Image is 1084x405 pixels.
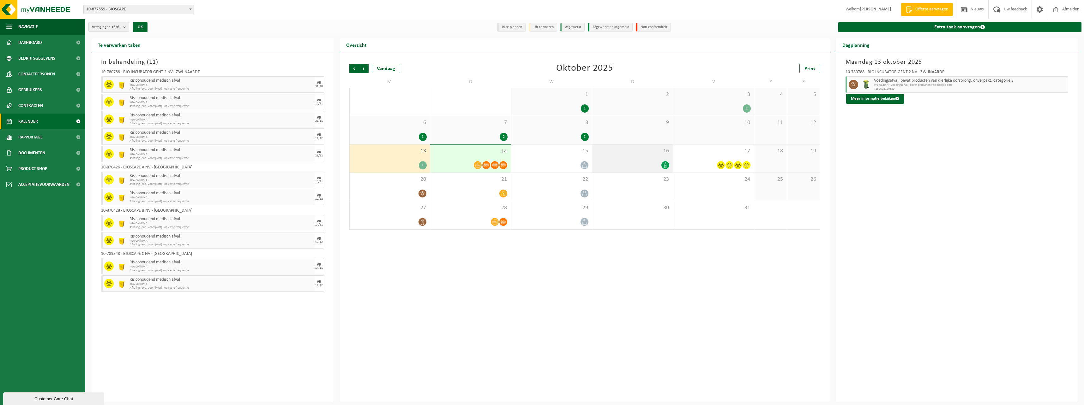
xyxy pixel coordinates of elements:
[129,83,313,87] span: KGA Colli RMA
[592,76,673,88] td: D
[353,176,427,183] span: 20
[846,94,904,104] button: Meer informatie bekijken
[315,223,323,226] div: 14/11
[673,76,754,88] td: V
[676,91,750,98] span: 3
[353,119,427,126] span: 6
[914,6,950,13] span: Offerte aanvragen
[18,129,43,145] span: Rapportage
[18,35,42,50] span: Dashboard
[317,116,321,120] div: VR
[129,239,313,243] span: KGA Colli RMA
[18,19,38,35] span: Navigatie
[353,148,427,155] span: 13
[804,66,815,71] span: Print
[315,120,323,123] div: 28/11
[88,22,129,32] button: Vestigingen(6/6)
[18,66,55,82] span: Contactpersonen
[112,25,121,29] count: (6/6)
[129,135,313,139] span: KGA Colli RMA
[101,57,324,67] h3: In behandeling ( )
[117,149,126,159] img: LP-SB-00050-HPE-22
[117,80,126,89] img: LP-SB-00050-HPE-22
[799,64,820,73] a: Print
[18,177,69,192] span: Acceptatievoorwaarden
[317,98,321,102] div: VR
[359,64,369,73] span: Volgende
[129,265,313,269] span: KGA Colli RMA
[317,280,321,284] div: VR
[419,133,427,141] div: 1
[117,279,126,288] img: LP-SB-00050-HPE-22
[860,7,891,12] strong: [PERSON_NAME]
[514,176,588,183] span: 22
[588,23,633,32] li: Afgewerkt en afgemeld
[129,78,313,83] span: Risicohoudend medisch afval
[117,192,126,202] img: LP-SB-00050-HPE-22
[757,176,784,183] span: 25
[353,204,427,211] span: 27
[117,132,126,141] img: LP-SB-00050-HPE-22
[514,148,588,155] span: 15
[433,119,508,126] span: 7
[315,137,323,140] div: 12/12
[129,286,313,290] span: Afhaling (excl. voorrijkost) - op vaste frequentie
[317,194,321,197] div: VR
[129,269,313,273] span: Afhaling (excl. voorrijkost) - op vaste frequentie
[317,133,321,137] div: VR
[129,113,313,118] span: Risicohoudend medisch afval
[838,22,1082,32] a: Extra taak aanvragen
[18,50,55,66] span: Bedrijfsgegevens
[595,119,670,126] span: 9
[529,23,557,32] li: Uit te voeren
[129,87,313,91] span: Afhaling (excl. voorrijkost) - op vaste frequentie
[129,277,313,282] span: Risicohoudend medisch afval
[676,119,750,126] span: 10
[349,76,430,88] td: M
[595,204,670,211] span: 30
[315,154,323,157] div: 26/12
[92,38,147,51] h2: Te verwerken taken
[129,234,313,239] span: Risicohoudend medisch afval
[117,218,126,228] img: LP-SB-00050-HPE-22
[790,119,816,126] span: 12
[317,176,321,180] div: VR
[317,81,321,85] div: VR
[861,80,871,89] img: WB-0140-HPE-GN-50
[129,96,313,101] span: Risicohoudend medisch afval
[790,176,816,183] span: 26
[315,284,323,287] div: 12/12
[129,173,313,179] span: Risicohoudend medisch afval
[129,156,313,160] span: Afhaling (excl. voorrijkost) - op vaste frequentie
[117,97,126,107] img: LP-SB-00050-HPE-22
[901,3,953,16] a: Offerte aanvragen
[340,38,373,51] h2: Overzicht
[581,133,589,141] div: 1
[129,243,313,247] span: Afhaling (excl. voorrijkost) - op vaste frequentie
[129,139,313,143] span: Afhaling (excl. voorrijkost) - op vaste frequentie
[874,78,1067,83] span: Voedingsafval, bevat producten van dierlijke oorsprong, onverpakt, categorie 3
[874,87,1067,91] span: T250002220529
[315,102,323,105] div: 14/11
[846,57,1069,67] h3: Maandag 13 oktober 2025
[129,222,313,226] span: KGA Colli RMA
[676,148,750,155] span: 17
[846,70,1069,76] div: 10-780788 - BIO INCUBATOR GENT 2 NV - ZWIJNAARDE
[317,237,321,241] div: VR
[3,391,105,405] iframe: chat widget
[129,282,313,286] span: KGA Colli RMA
[129,104,313,108] span: Afhaling (excl. voorrijkost) - op vaste frequentie
[511,76,592,88] td: W
[497,23,526,32] li: In te plannen
[317,263,321,267] div: VR
[18,98,43,114] span: Contracten
[129,200,313,203] span: Afhaling (excl. voorrijkost) - op vaste frequentie
[349,64,359,73] span: Vorige
[676,176,750,183] span: 24
[317,150,321,154] div: VR
[92,22,121,32] span: Vestigingen
[595,91,670,98] span: 2
[84,5,194,14] span: 10-877559 - BIOSCAPE
[129,260,313,265] span: Risicohoudend medisch afval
